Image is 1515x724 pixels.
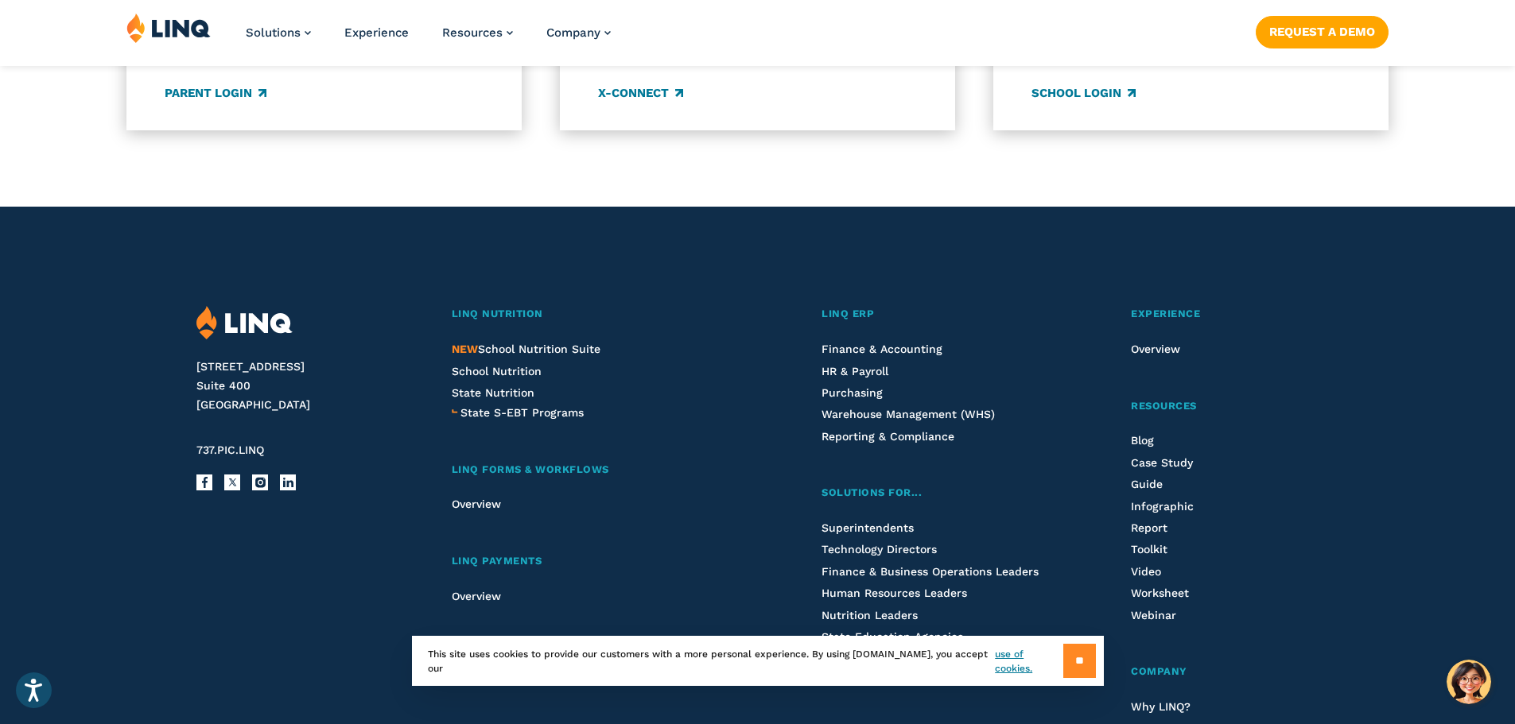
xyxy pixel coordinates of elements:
a: Warehouse Management (WHS) [822,408,995,420]
a: State Nutrition [452,386,534,399]
a: Request a Demo [1256,16,1389,48]
a: Technology Directors [822,543,937,556]
span: LINQ Nutrition [452,308,543,319]
a: Guide [1131,478,1163,490]
a: Company [546,25,611,40]
address: [STREET_ADDRESS] Suite 400 [GEOGRAPHIC_DATA] [196,358,414,414]
a: LINQ ERP [822,306,1047,323]
a: LINQ Payments [452,553,739,570]
a: Case Study [1131,456,1193,469]
a: Overview [452,498,501,510]
a: Blog [1131,434,1154,447]
img: LINQ | K‑12 Software [196,306,293,340]
a: Experience [344,25,409,40]
a: Why LINQ? [1131,700,1191,713]
span: Company [546,25,600,40]
a: Resources [1131,398,1318,415]
span: Resources [442,25,503,40]
a: Instagram [252,474,268,490]
a: Report [1131,521,1167,534]
a: LINQ Nutrition [452,306,739,323]
a: Overview [1131,343,1180,355]
a: Experience [1131,306,1318,323]
a: Video [1131,565,1161,578]
a: Facebook [196,474,212,490]
span: Resources [1131,400,1197,412]
span: State S-EBT Programs [460,406,584,419]
img: LINQ | K‑12 Software [126,13,211,43]
a: State S-EBT Programs [460,404,584,421]
a: LinkedIn [280,474,296,490]
a: Solutions [246,25,311,40]
span: LINQ Payments [452,555,542,567]
span: NEW [452,343,478,355]
a: Superintendents [822,521,914,534]
a: Toolkit [1131,543,1167,556]
a: use of cookies. [995,647,1062,676]
nav: Primary Navigation [246,13,611,65]
span: School Nutrition Suite [452,343,600,355]
a: School Nutrition [452,365,542,377]
a: Worksheet [1131,587,1189,599]
a: State Education Agencies [822,630,963,643]
a: Webinar [1131,609,1176,621]
a: Finance & Business Operations Leaders [822,565,1039,578]
a: Parent Login [165,84,266,102]
a: Purchasing [822,386,883,399]
span: LINQ ERP [822,308,874,319]
a: LINQ Forms & Workflows [452,462,739,478]
span: 737.PIC.LINQ [196,443,264,456]
a: X-Connect [598,84,683,102]
a: Human Resources Leaders [822,587,967,599]
a: Overview [452,590,501,602]
nav: Button Navigation [1256,13,1389,48]
span: Experience [1131,308,1200,319]
button: Hello, have a question? Let’s chat. [1447,660,1491,704]
a: Infographic [1131,500,1194,513]
span: Solutions [246,25,301,40]
a: Nutrition Leaders [822,609,918,621]
a: Finance & Accounting [822,343,942,355]
a: Resources [442,25,513,40]
a: School Login [1031,84,1136,102]
a: NEWSchool Nutrition Suite [452,343,600,355]
div: This site uses cookies to provide our customers with a more personal experience. By using [DOMAIN... [412,636,1104,686]
a: Reporting & Compliance [822,430,954,443]
span: LINQ Forms & Workflows [452,463,609,475]
a: HR & Payroll [822,365,888,377]
a: X [224,474,240,490]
